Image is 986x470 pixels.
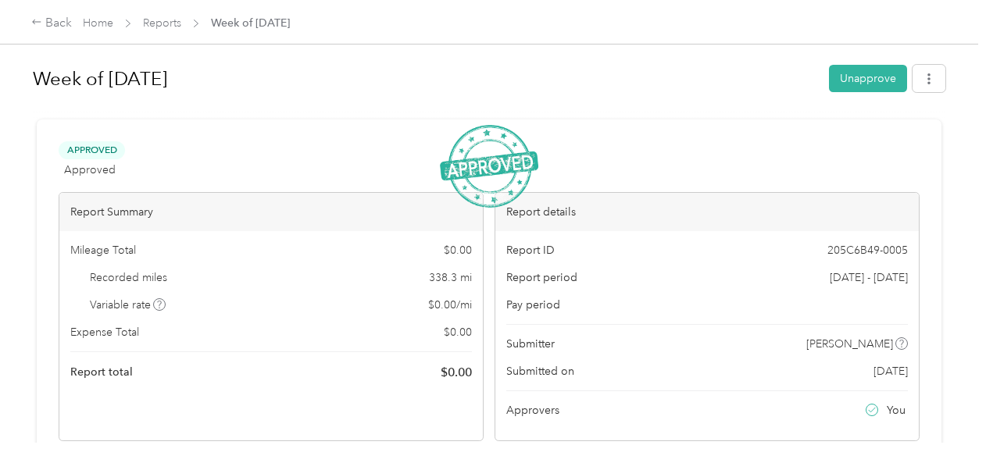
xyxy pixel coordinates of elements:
[873,363,908,379] span: [DATE]
[827,242,908,258] span: 205C6B49-0005
[898,383,986,470] iframe: Everlance-gr Chat Button Frame
[506,242,555,258] span: Report ID
[506,269,577,286] span: Report period
[506,336,555,352] span: Submitter
[428,297,472,313] span: $ 0.00 / mi
[830,269,908,286] span: [DATE] - [DATE]
[70,324,139,340] span: Expense Total
[31,14,72,33] div: Back
[90,297,166,313] span: Variable rate
[506,297,560,313] span: Pay period
[441,363,472,382] span: $ 0.00
[33,60,818,98] h1: Week of August 25 2025
[444,242,472,258] span: $ 0.00
[806,336,893,352] span: [PERSON_NAME]
[59,193,483,231] div: Report Summary
[70,242,136,258] span: Mileage Total
[59,141,125,159] span: Approved
[506,402,559,418] span: Approvers
[829,65,907,92] button: Unapprove
[70,364,133,380] span: Report total
[440,125,538,208] img: ApprovedStamp
[495,193,919,231] div: Report details
[444,324,472,340] span: $ 0.00
[90,269,167,286] span: Recorded miles
[429,269,472,286] span: 338.3 mi
[64,162,116,178] span: Approved
[83,16,113,30] a: Home
[143,16,181,30] a: Reports
[887,402,906,418] span: You
[506,363,574,379] span: Submitted on
[211,15,290,31] span: Week of [DATE]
